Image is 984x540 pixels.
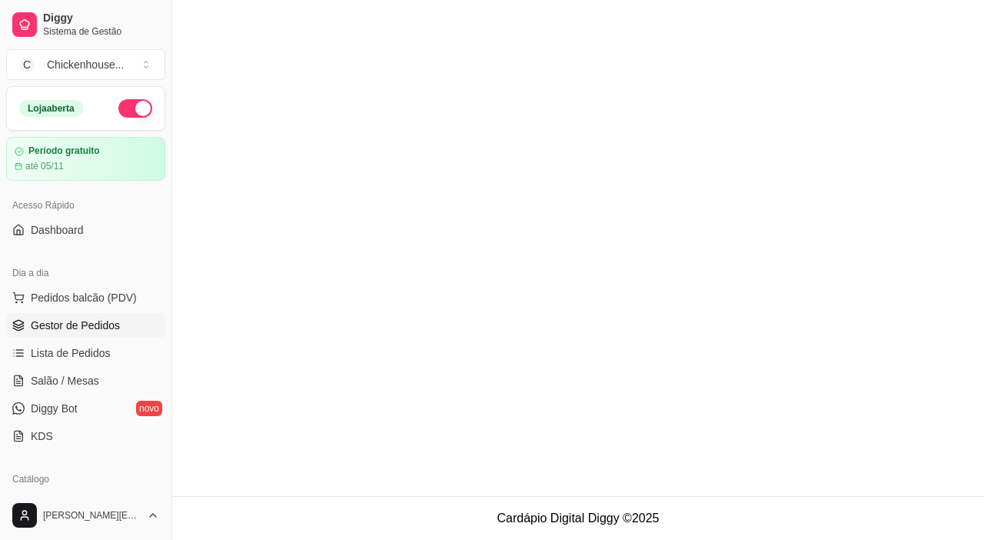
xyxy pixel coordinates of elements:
span: Diggy Bot [31,401,78,416]
a: Salão / Mesas [6,368,165,393]
div: Acesso Rápido [6,193,165,218]
button: Select a team [6,49,165,80]
a: Lista de Pedidos [6,341,165,365]
span: Pedidos balcão (PDV) [31,290,137,305]
span: C [19,57,35,72]
span: Lista de Pedidos [31,345,111,361]
span: Sistema de Gestão [43,25,159,38]
span: [PERSON_NAME][EMAIL_ADDRESS][DOMAIN_NAME] [43,509,141,522]
a: Dashboard [6,218,165,242]
span: Diggy [43,12,159,25]
article: até 05/11 [25,160,64,172]
span: Gestor de Pedidos [31,318,120,333]
span: Dashboard [31,222,84,238]
button: Alterar Status [118,99,152,118]
div: Chickenhouse ... [47,57,124,72]
a: KDS [6,424,165,448]
a: Período gratuitoaté 05/11 [6,137,165,181]
div: Loja aberta [19,100,83,117]
span: KDS [31,428,53,444]
span: Salão / Mesas [31,373,99,388]
a: Diggy Botnovo [6,396,165,421]
button: Pedidos balcão (PDV) [6,285,165,310]
article: Período gratuito [28,145,100,157]
button: [PERSON_NAME][EMAIL_ADDRESS][DOMAIN_NAME] [6,497,165,534]
a: DiggySistema de Gestão [6,6,165,43]
div: Dia a dia [6,261,165,285]
a: Gestor de Pedidos [6,313,165,338]
footer: Cardápio Digital Diggy © 2025 [172,496,984,540]
div: Catálogo [6,467,165,492]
